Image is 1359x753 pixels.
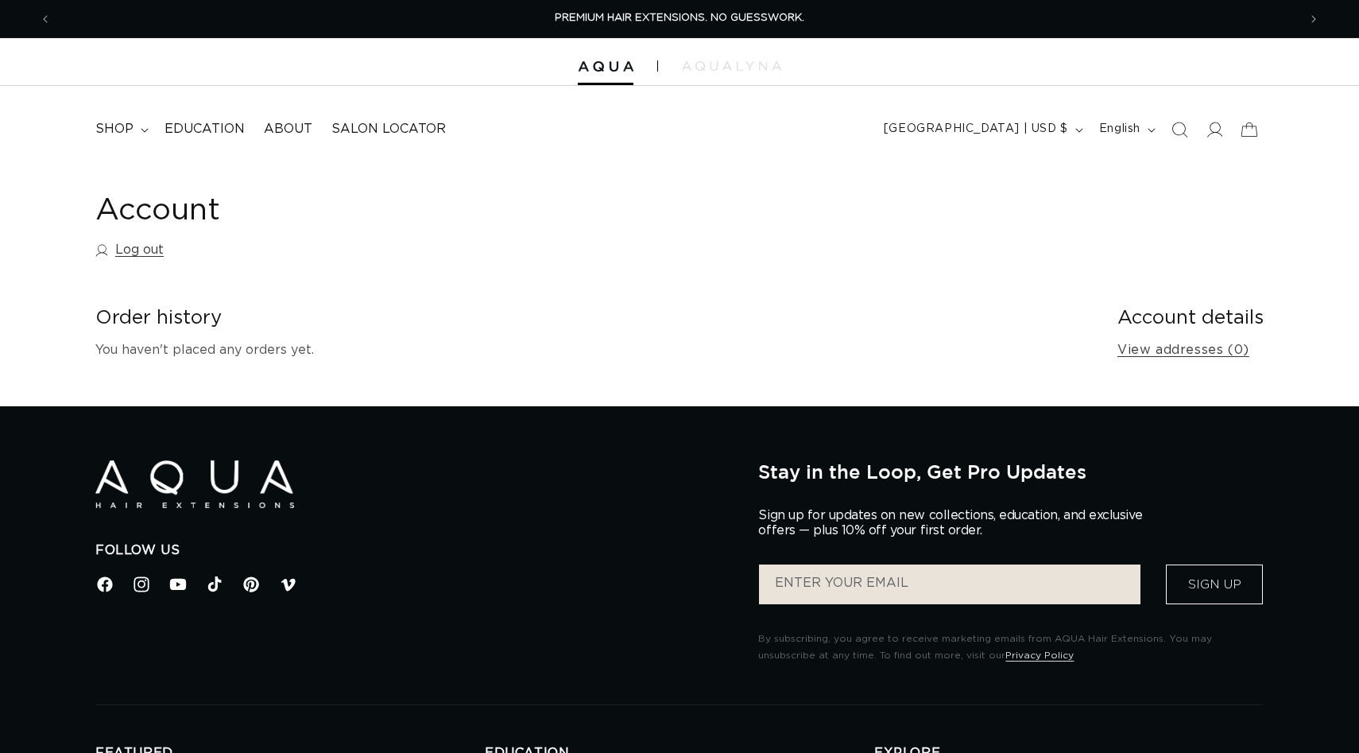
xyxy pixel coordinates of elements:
a: Salon Locator [322,111,455,147]
span: [GEOGRAPHIC_DATA] | USD $ [884,121,1068,138]
span: PREMIUM HAIR EXTENSIONS. NO GUESSWORK. [555,13,804,23]
button: [GEOGRAPHIC_DATA] | USD $ [874,115,1090,145]
input: ENTER YOUR EMAIL [759,565,1140,604]
img: Aqua Hair Extensions [578,61,633,72]
h2: Follow Us [95,542,734,559]
span: shop [95,121,134,138]
h2: Account details [1117,306,1264,331]
a: Log out [95,239,164,262]
span: English [1099,121,1140,138]
img: aqualyna.com [682,61,781,71]
a: Privacy Policy [1005,650,1074,660]
button: Sign Up [1166,565,1263,604]
span: Salon Locator [331,121,446,138]
button: Previous announcement [28,4,63,34]
p: You haven't placed any orders yet. [95,339,1092,362]
h2: Stay in the Loop, Get Pro Updates [758,460,1264,483]
p: Sign up for updates on new collections, education, and exclusive offers — plus 10% off your first... [758,508,1156,538]
a: View addresses (0) [1117,339,1249,362]
button: English [1090,115,1162,145]
a: Education [155,111,254,147]
summary: Search [1162,112,1197,147]
span: About [264,121,312,138]
h1: Account [95,192,1264,231]
h2: Order history [95,306,1092,331]
span: Education [165,121,245,138]
img: Aqua Hair Extensions [95,460,294,509]
button: Next announcement [1296,4,1331,34]
p: By subscribing, you agree to receive marketing emails from AQUA Hair Extensions. You may unsubscr... [758,631,1264,665]
summary: shop [86,111,155,147]
a: About [254,111,322,147]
